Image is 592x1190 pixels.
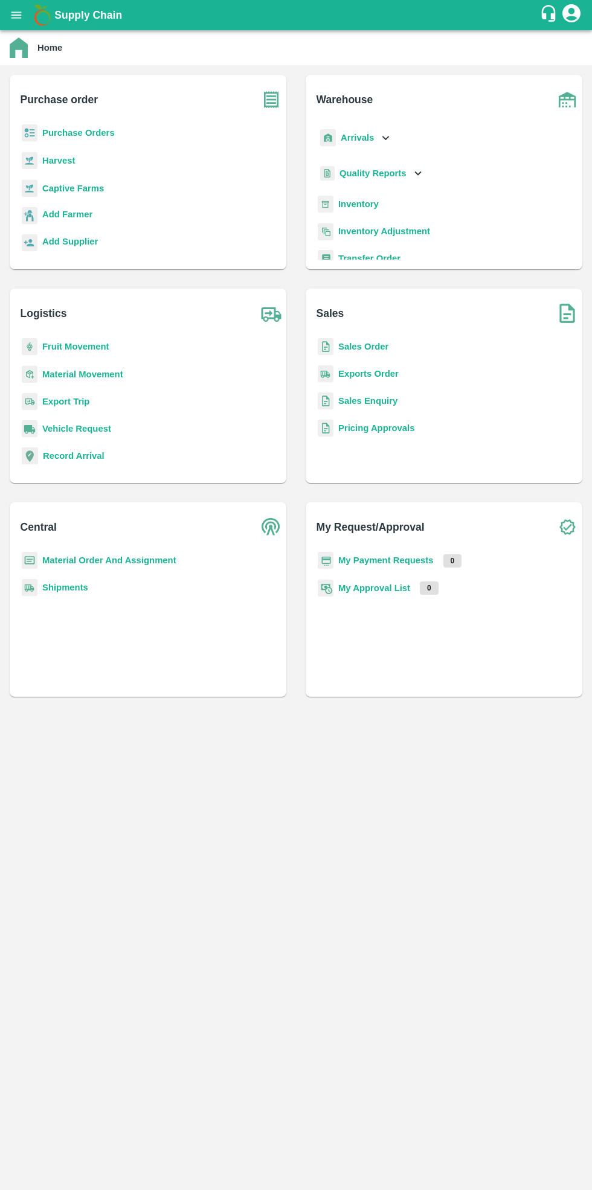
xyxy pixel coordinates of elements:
img: material [22,365,37,383]
a: Inventory Adjustment [338,226,430,236]
p: 0 [443,554,462,568]
img: fruit [22,338,37,356]
b: Central [21,519,57,536]
div: customer-support [539,4,561,26]
b: My Request/Approval [317,519,425,536]
a: Record Arrival [43,451,105,461]
a: Purchase Orders [42,128,115,138]
img: qualityReport [320,166,335,181]
img: delivery [22,393,37,411]
img: inventory [318,223,333,240]
b: Quality Reports [339,168,407,178]
img: sales [318,420,333,437]
div: Quality Reports [318,161,425,186]
img: purchase [256,85,286,115]
b: Add Farmer [42,210,92,219]
img: approval [318,579,333,597]
a: Sales Enquiry [338,396,397,406]
a: Add Supplier [42,235,98,251]
img: shipments [318,365,333,383]
img: sales [318,392,333,410]
b: Add Supplier [42,237,98,246]
img: vehicle [22,420,37,438]
b: Logistics [21,305,67,322]
img: harvest [22,179,37,197]
a: Pricing Approvals [338,423,414,433]
div: Arrivals [318,124,393,152]
button: open drawer [2,1,30,29]
a: Export Trip [42,397,89,406]
a: Captive Farms [42,184,104,193]
a: Transfer Order [338,254,401,263]
img: shipments [22,579,37,597]
a: Supply Chain [54,7,539,24]
a: My Payment Requests [338,555,434,565]
img: supplier [22,234,37,252]
img: sales [318,338,333,356]
img: central [256,512,286,542]
img: whTransfer [318,250,333,267]
img: harvest [22,152,37,170]
a: Fruit Movement [42,342,109,351]
a: Inventory [338,199,379,209]
b: Home [37,43,62,53]
img: reciept [22,124,37,142]
b: Supply Chain [54,9,122,21]
img: farmer [22,207,37,225]
img: warehouse [552,85,582,115]
b: Arrivals [341,133,374,142]
a: Sales Order [338,342,388,351]
b: Purchase order [21,91,98,108]
img: whInventory [318,196,333,213]
div: account of current user [561,2,582,28]
img: recordArrival [22,447,38,464]
img: logo [30,3,54,27]
a: Material Order And Assignment [42,555,176,565]
a: Vehicle Request [42,424,111,433]
img: centralMaterial [22,552,37,569]
a: Add Farmer [42,208,92,224]
a: Harvest [42,156,75,165]
a: Exports Order [338,369,399,379]
img: truck [256,298,286,328]
a: Material Movement [42,369,123,379]
a: Shipments [42,583,88,592]
img: soSales [552,298,582,328]
b: Warehouse [317,91,373,108]
b: Sales [317,305,344,322]
img: payment [318,552,333,569]
a: My Approval List [338,583,410,593]
img: home [10,37,28,58]
p: 0 [420,581,439,595]
img: check [552,512,582,542]
img: whArrival [320,129,336,147]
